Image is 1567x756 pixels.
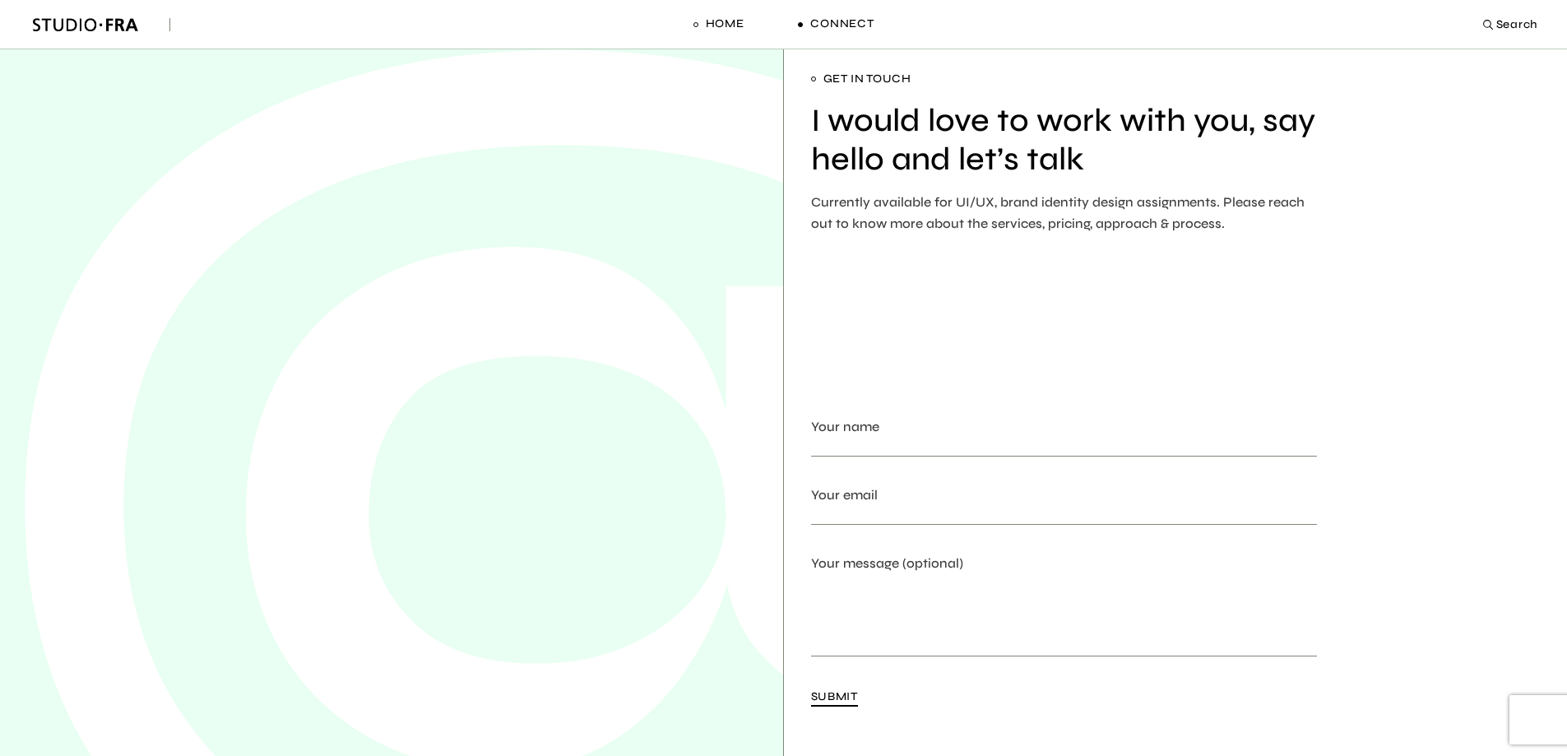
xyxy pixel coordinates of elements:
[811,416,1317,476] label: Your name
[811,506,1317,525] input: Your email
[811,192,1321,234] p: Currently available for UI/UX, brand identity design assignments. Please reach out to know more a...
[811,102,1321,179] h2: I would love to work with you, say hello and let’s talk
[706,16,744,32] span: Home
[811,553,1317,676] label: Your message (optional)
[811,684,858,712] button: Submit
[1496,12,1538,37] span: Search
[811,574,1317,656] textarea: Your message (optional)
[811,485,1317,545] label: Your email
[811,68,1321,90] span: Get in touch
[811,438,1317,457] input: Your name
[810,16,874,32] span: Connect
[811,416,1317,712] form: Contact form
